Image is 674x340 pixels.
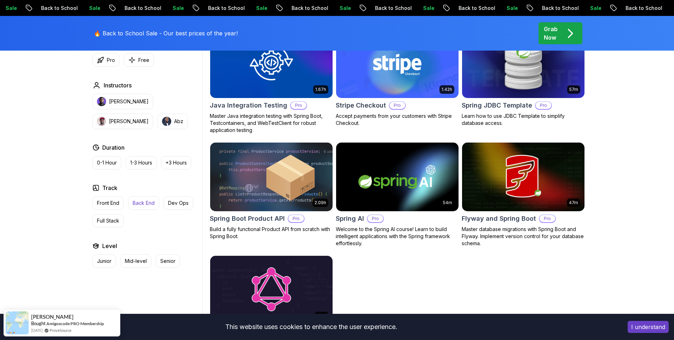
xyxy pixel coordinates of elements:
p: Pro [107,57,115,64]
button: Pro [92,53,120,67]
button: Accept cookies [628,321,669,333]
p: Free [138,57,149,64]
p: Pro [390,102,405,109]
img: Spring for GraphQL card [210,256,333,324]
p: Sale [333,5,356,12]
img: Spring AI card [336,143,459,211]
p: Learn how to use JDBC Template to simplify database access. [462,113,585,127]
span: Bought [31,321,46,326]
h2: Track [102,184,117,192]
img: provesource social proof notification image [6,311,29,334]
h2: Spring Boot Product API [210,214,285,224]
button: Dev Ops [163,196,193,210]
p: Master Java integration testing with Spring Boot, Testcontainers, and WebTestClient for robust ap... [210,113,333,134]
p: +3 Hours [166,159,187,166]
button: instructor img[PERSON_NAME] [92,114,153,129]
p: Mid-level [125,258,147,265]
button: +3 Hours [161,156,191,169]
img: instructor img [97,97,106,106]
h2: Stripe Checkout [336,100,386,110]
img: Flyway and Spring Boot card [462,143,584,211]
p: Pro [291,102,306,109]
img: Java Integration Testing card [210,30,333,98]
span: [PERSON_NAME] [31,314,74,320]
p: 0-1 Hour [97,159,117,166]
h2: Spring AI [336,214,364,224]
span: [DATE] [31,327,42,333]
p: 57m [569,87,578,92]
p: Full Stack [97,217,119,224]
img: instructor img [162,117,171,126]
p: Pro [368,215,383,222]
p: Welcome to the Spring AI course! Learn to build intelligent applications with the Spring framewor... [336,226,459,247]
img: Spring JDBC Template card [462,30,584,98]
button: Junior [92,254,116,268]
p: Grab Now [544,25,558,42]
p: Dev Ops [168,200,189,207]
button: Free [124,53,154,67]
p: Sale [416,5,439,12]
img: Spring Boot Product API card [210,143,333,211]
button: instructor img[PERSON_NAME] [92,94,153,109]
p: Abz [174,118,183,125]
a: Flyway and Spring Boot card47mFlyway and Spring BootProMaster database migrations with Spring Boo... [462,142,585,247]
a: Spring JDBC Template card57mSpring JDBC TemplateProLearn how to use JDBC Template to simplify dat... [462,29,585,127]
button: Front End [92,196,124,210]
a: ProveSource [50,327,71,333]
p: Sale [82,5,105,12]
p: 47m [569,200,578,206]
p: 1.17h [317,313,326,319]
p: 1-3 Hours [130,159,152,166]
p: Back to School [535,5,583,12]
button: Back End [128,196,159,210]
p: Back End [133,200,155,207]
p: 🔥 Back to School Sale - Our best prices of the year! [94,29,238,38]
h2: Level [102,242,117,250]
button: 0-1 Hour [92,156,121,169]
p: 2.09h [315,200,326,206]
p: Pro [288,215,304,222]
p: Back to School [368,5,416,12]
p: [PERSON_NAME] [109,98,149,105]
a: Amigoscode PRO Membership [46,321,104,326]
img: instructor img [97,117,106,126]
p: Pro [540,215,555,222]
h2: Java Integration Testing [210,100,287,110]
p: Sale [583,5,606,12]
p: 1.67h [315,87,326,92]
a: Spring AI card54mSpring AIProWelcome to the Spring AI course! Learn to build intelligent applicat... [336,142,459,247]
p: Back to School [201,5,249,12]
img: Stripe Checkout card [336,30,459,98]
button: instructor imgAbz [157,114,188,129]
p: Build a fully functional Product API from scratch with Spring Boot. [210,226,333,240]
h2: Spring JDBC Template [462,100,532,110]
button: Senior [156,254,180,268]
p: 54m [443,200,452,206]
a: Spring Boot Product API card2.09hSpring Boot Product APIProBuild a fully functional Product API f... [210,142,333,240]
p: Junior [97,258,111,265]
a: Java Integration Testing card1.67hNEWJava Integration TestingProMaster Java integration testing w... [210,29,333,134]
button: Mid-level [120,254,151,268]
h2: Duration [102,143,125,152]
button: Full Stack [92,214,124,227]
a: Stripe Checkout card1.42hStripe CheckoutProAccept payments from your customers with Stripe Checkout. [336,29,459,127]
p: Pro [536,102,551,109]
div: This website uses cookies to enhance the user experience. [5,319,617,335]
p: Back to School [452,5,500,12]
p: Back to School [619,5,667,12]
p: Senior [160,258,175,265]
p: Sale [166,5,189,12]
p: Front End [97,200,119,207]
p: Back to School [34,5,82,12]
p: [PERSON_NAME] [109,118,149,125]
p: Sale [249,5,272,12]
h2: Flyway and Spring Boot [462,214,536,224]
p: Accept payments from your customers with Stripe Checkout. [336,113,459,127]
p: Back to School [285,5,333,12]
p: Sale [500,5,523,12]
p: Back to School [118,5,166,12]
p: Master database migrations with Spring Boot and Flyway. Implement version control for your databa... [462,226,585,247]
button: 1-3 Hours [126,156,157,169]
p: 1.42h [442,87,452,92]
h2: Instructors [104,81,132,90]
